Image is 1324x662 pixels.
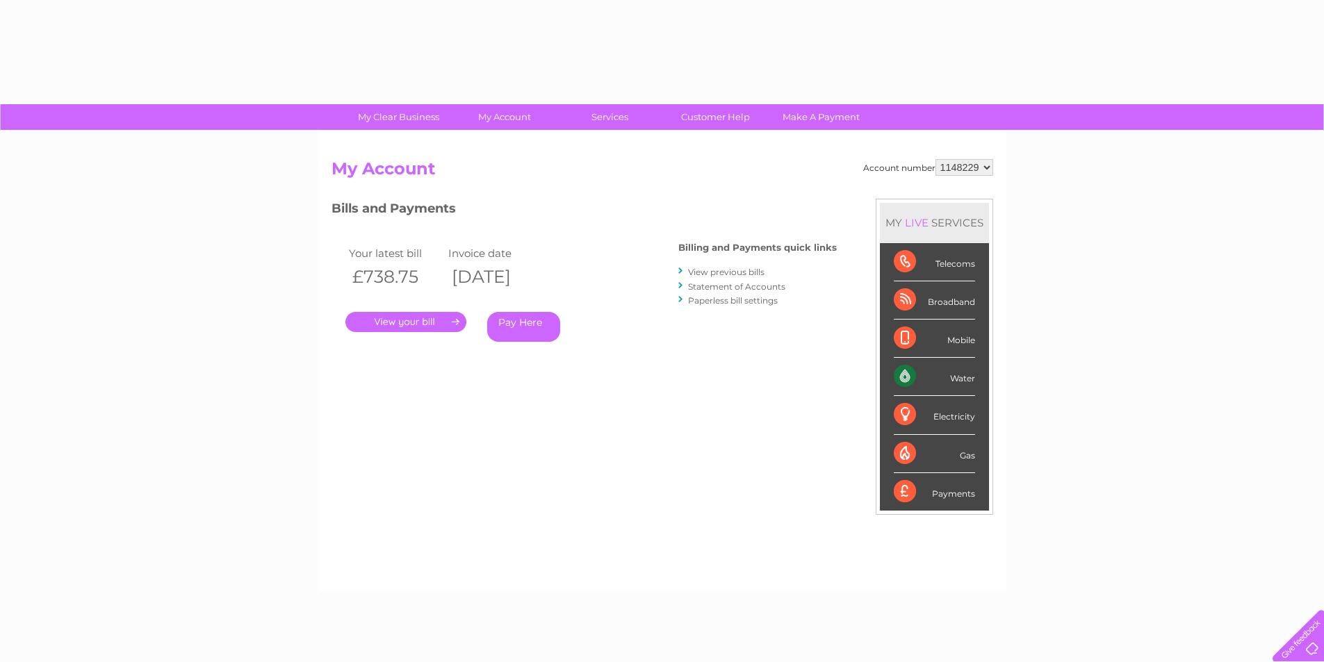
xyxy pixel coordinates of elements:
[894,281,975,320] div: Broadband
[658,104,773,130] a: Customer Help
[487,312,560,342] a: Pay Here
[445,263,545,291] th: [DATE]
[894,435,975,473] div: Gas
[894,396,975,434] div: Electricity
[688,295,778,306] a: Paperless bill settings
[332,199,837,223] h3: Bills and Payments
[688,281,785,292] a: Statement of Accounts
[894,243,975,281] div: Telecoms
[764,104,878,130] a: Make A Payment
[447,104,562,130] a: My Account
[345,244,446,263] td: Your latest bill
[678,242,837,253] h4: Billing and Payments quick links
[345,263,446,291] th: £738.75
[445,244,545,263] td: Invoice date
[880,203,989,242] div: MY SERVICES
[894,473,975,511] div: Payments
[688,267,765,277] a: View previous bills
[902,216,931,229] div: LIVE
[345,312,466,332] a: .
[341,104,456,130] a: My Clear Business
[553,104,667,130] a: Services
[894,358,975,396] div: Water
[894,320,975,358] div: Mobile
[332,159,993,185] h2: My Account
[863,159,993,176] div: Account number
